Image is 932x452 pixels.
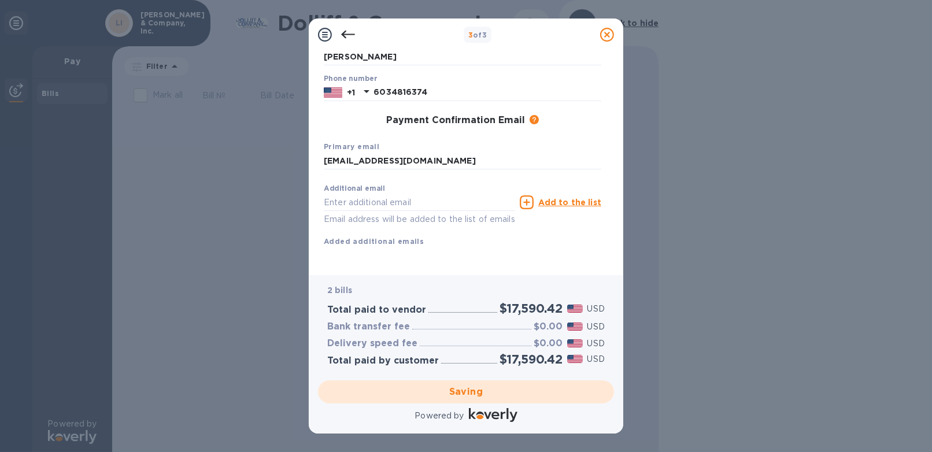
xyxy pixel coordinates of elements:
h3: Payment Confirmation Email [386,115,525,126]
input: Enter your phone number [373,84,601,101]
img: USD [567,355,583,363]
b: Primary email [324,142,379,151]
b: 2 bills [327,286,352,295]
h3: Delivery speed fee [327,338,417,349]
img: US [324,86,342,99]
p: Email address will be added to the list of emails [324,213,515,226]
b: Added additional emails [324,237,424,246]
input: Enter additional email [324,194,515,211]
p: USD [587,321,605,333]
h3: Bank transfer fee [327,321,410,332]
input: Enter your last name [324,48,601,65]
p: USD [587,353,605,365]
img: USD [567,305,583,313]
h3: $0.00 [534,338,563,349]
span: 3 [468,31,473,39]
h2: $17,590.42 [500,301,563,316]
input: Enter your primary name [324,153,601,170]
h2: $17,590.42 [500,352,563,366]
p: +1 [347,87,355,98]
label: Additional email [324,186,385,192]
img: USD [567,339,583,347]
h3: Total paid to vendor [327,305,426,316]
img: Logo [469,408,517,422]
u: Add to the list [538,198,601,207]
b: of 3 [468,31,487,39]
label: Phone number [324,76,377,83]
p: Powered by [415,410,464,422]
h3: $0.00 [534,321,563,332]
img: USD [567,323,583,331]
p: USD [587,303,605,315]
p: USD [587,338,605,350]
h3: Total paid by customer [327,355,439,366]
